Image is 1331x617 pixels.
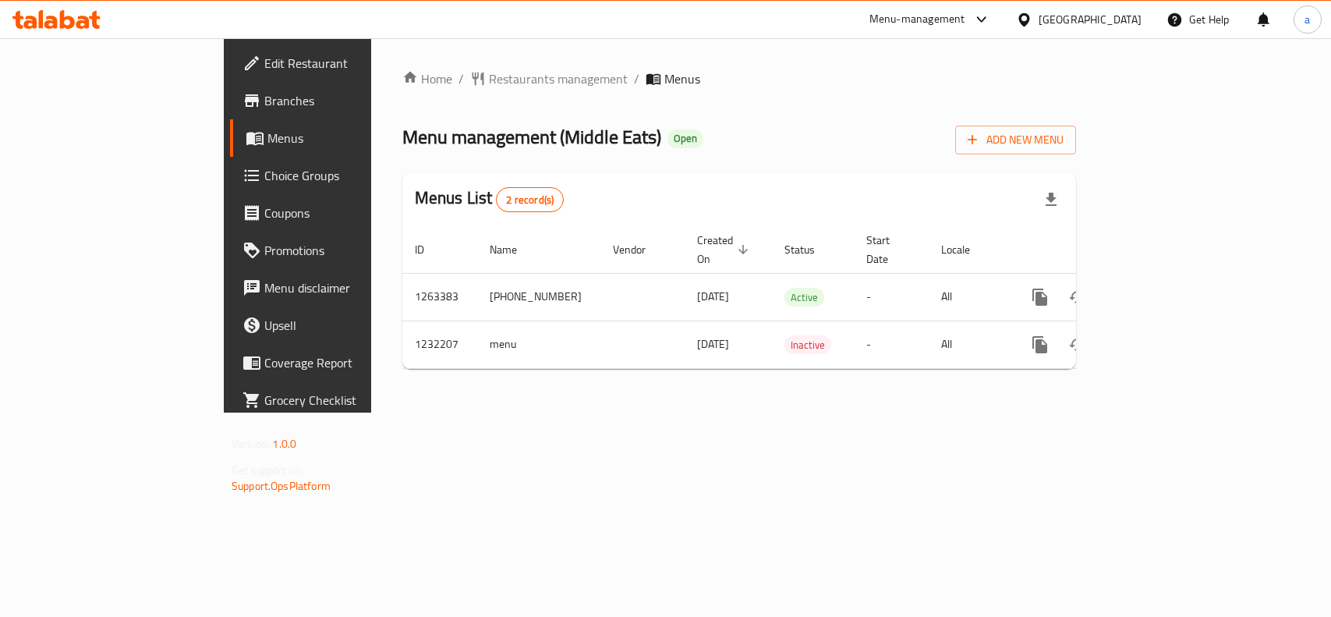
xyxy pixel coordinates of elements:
[264,204,434,222] span: Coupons
[869,10,965,29] div: Menu-management
[402,226,1184,369] table: enhanced table
[232,476,331,496] a: Support.OpsPlatform
[264,91,434,110] span: Branches
[272,434,296,454] span: 1.0.0
[230,269,446,307] a: Menu disclaimer
[697,286,729,307] span: [DATE]
[415,186,564,212] h2: Menus List
[941,240,990,259] span: Locale
[667,132,703,145] span: Open
[1059,326,1096,363] button: Change Status
[230,82,446,119] a: Branches
[664,69,700,88] span: Menus
[784,336,831,354] span: Inactive
[267,129,434,147] span: Menus
[784,240,835,259] span: Status
[477,321,600,368] td: menu
[929,273,1009,321] td: All
[264,353,434,372] span: Coverage Report
[230,381,446,419] a: Grocery Checklist
[477,273,600,321] td: [PHONE_NUMBER]
[470,69,628,88] a: Restaurants management
[784,289,824,307] span: Active
[1021,278,1059,316] button: more
[1059,278,1096,316] button: Change Status
[955,126,1076,154] button: Add New Menu
[230,44,446,82] a: Edit Restaurant
[230,119,446,157] a: Menus
[230,232,446,269] a: Promotions
[634,69,639,88] li: /
[613,240,666,259] span: Vendor
[264,391,434,410] span: Grocery Checklist
[264,241,434,260] span: Promotions
[1032,181,1070,218] div: Export file
[1304,11,1310,28] span: a
[854,321,929,368] td: -
[264,316,434,335] span: Upsell
[232,460,303,480] span: Get support on:
[458,69,464,88] li: /
[968,130,1064,150] span: Add New Menu
[497,193,563,207] span: 2 record(s)
[1039,11,1142,28] div: [GEOGRAPHIC_DATA]
[415,240,444,259] span: ID
[866,231,910,268] span: Start Date
[854,273,929,321] td: -
[1009,226,1184,274] th: Actions
[1021,326,1059,363] button: more
[402,119,661,154] span: Menu management ( Middle Eats )
[264,278,434,297] span: Menu disclaimer
[784,288,824,307] div: Active
[230,157,446,194] a: Choice Groups
[402,69,1076,88] nav: breadcrumb
[230,194,446,232] a: Coupons
[489,69,628,88] span: Restaurants management
[784,335,831,354] div: Inactive
[264,54,434,73] span: Edit Restaurant
[264,166,434,185] span: Choice Groups
[230,307,446,344] a: Upsell
[232,434,270,454] span: Version:
[697,231,753,268] span: Created On
[697,334,729,354] span: [DATE]
[230,344,446,381] a: Coverage Report
[490,240,537,259] span: Name
[929,321,1009,368] td: All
